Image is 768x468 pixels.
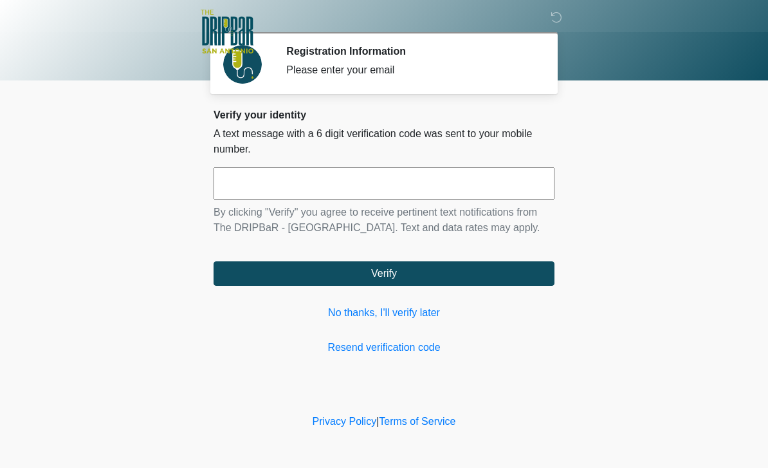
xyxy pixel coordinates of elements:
[214,340,554,355] a: Resend verification code
[376,416,379,427] a: |
[214,205,554,236] p: By clicking "Verify" you agree to receive pertinent text notifications from The DRIPBaR - [GEOGRA...
[214,109,554,121] h2: Verify your identity
[313,416,377,427] a: Privacy Policy
[286,62,535,78] div: Please enter your email
[223,45,262,84] img: Agent Avatar
[214,261,554,286] button: Verify
[379,416,455,427] a: Terms of Service
[214,126,554,157] p: A text message with a 6 digit verification code was sent to your mobile number.
[214,305,554,321] a: No thanks, I'll verify later
[201,10,253,55] img: The DRIPBaR - San Antonio Fossil Creek Logo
